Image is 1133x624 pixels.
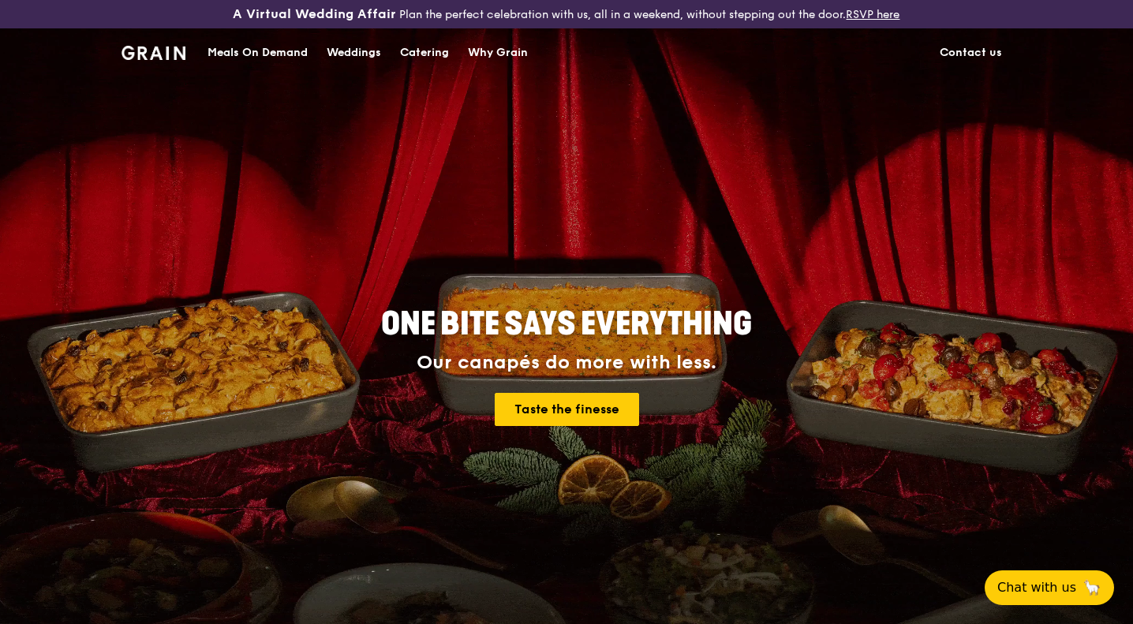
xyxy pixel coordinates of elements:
div: Why Grain [468,29,528,77]
div: Our canapés do more with less. [282,352,851,374]
a: Taste the finesse [495,393,639,426]
a: Contact us [930,29,1011,77]
div: Plan the perfect celebration with us, all in a weekend, without stepping out the door. [189,6,944,22]
a: Weddings [317,29,391,77]
div: Meals On Demand [208,29,308,77]
div: Weddings [327,29,381,77]
button: Chat with us🦙 [985,570,1114,605]
a: Why Grain [458,29,537,77]
h3: A Virtual Wedding Affair [233,6,396,22]
a: RSVP here [846,8,899,21]
span: ONE BITE SAYS EVERYTHING [381,305,752,343]
span: Chat with us [997,578,1076,597]
div: Catering [400,29,449,77]
img: Grain [122,46,185,60]
span: 🦙 [1083,578,1101,597]
a: GrainGrain [122,28,185,75]
a: Catering [391,29,458,77]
